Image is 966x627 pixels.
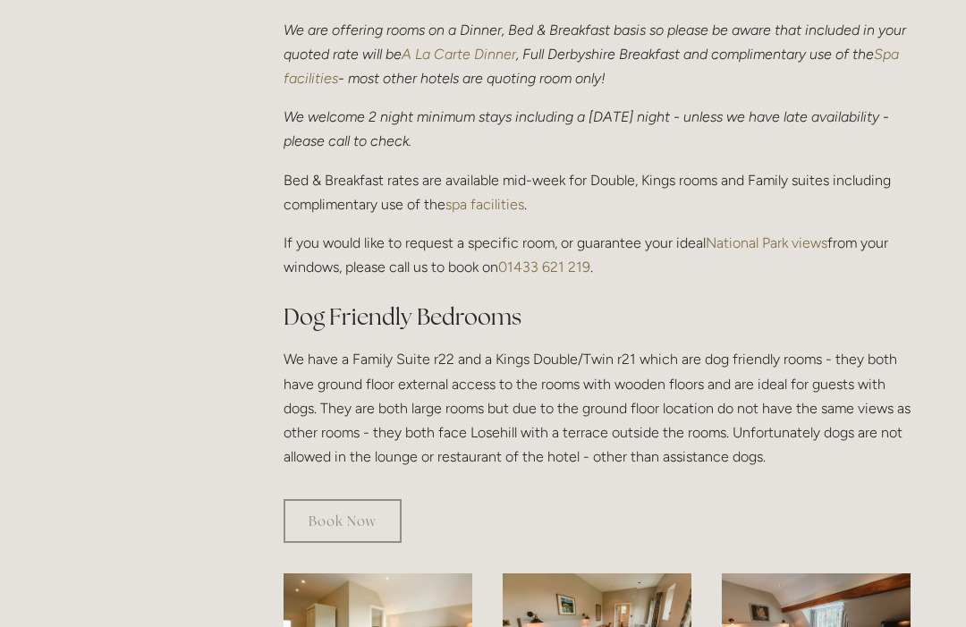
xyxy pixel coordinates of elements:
[284,347,911,469] p: We have a Family Suite r22 and a Kings Double/Twin r21 which are dog friendly rooms - they both h...
[284,108,893,149] em: We welcome 2 night minimum stays including a [DATE] night - unless we have late availability - pl...
[338,70,606,87] em: - most other hotels are quoting room only!
[284,499,402,543] a: Book Now
[516,46,874,63] em: , Full Derbyshire Breakfast and complimentary use of the
[706,234,827,251] a: National Park views
[284,301,911,333] h2: Dog Friendly Bedrooms
[284,168,911,216] p: Bed & Breakfast rates are available mid-week for Double, Kings rooms and Family suites including ...
[402,46,516,63] a: A La Carte Dinner
[284,231,911,279] p: If you would like to request a specific room, or guarantee your ideal from your windows, please c...
[498,258,590,275] a: 01433 621 219
[445,196,524,213] a: spa facilities
[284,21,910,63] em: We are offering rooms on a Dinner, Bed & Breakfast basis so please be aware that included in your...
